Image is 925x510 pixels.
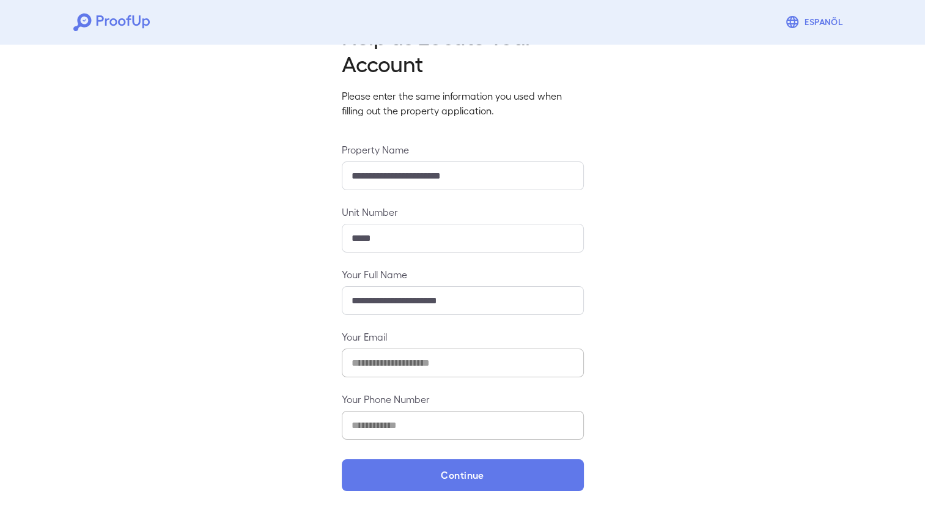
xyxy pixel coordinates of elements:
[342,459,584,491] button: Continue
[342,89,584,118] p: Please enter the same information you used when filling out the property application.
[342,392,584,406] label: Your Phone Number
[342,142,584,157] label: Property Name
[342,23,584,76] h2: Help us Locate Your Account
[780,10,852,34] button: Espanõl
[342,267,584,281] label: Your Full Name
[342,205,584,219] label: Unit Number
[342,330,584,344] label: Your Email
